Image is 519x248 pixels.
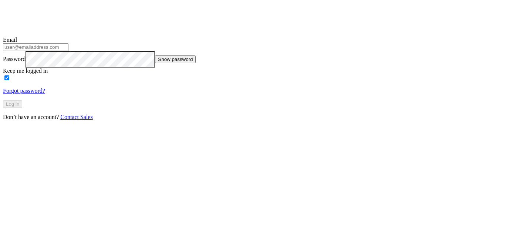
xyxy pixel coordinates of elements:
[3,68,48,74] label: Keep me logged in
[3,88,45,94] a: Forgot password?
[3,100,22,108] button: Log in
[3,43,68,51] input: user@emailaddress.com
[3,37,17,43] label: Email
[3,114,516,120] p: Don’t have an account?
[60,114,93,120] a: Contact Sales
[155,55,196,63] button: Show password
[3,56,26,62] label: Password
